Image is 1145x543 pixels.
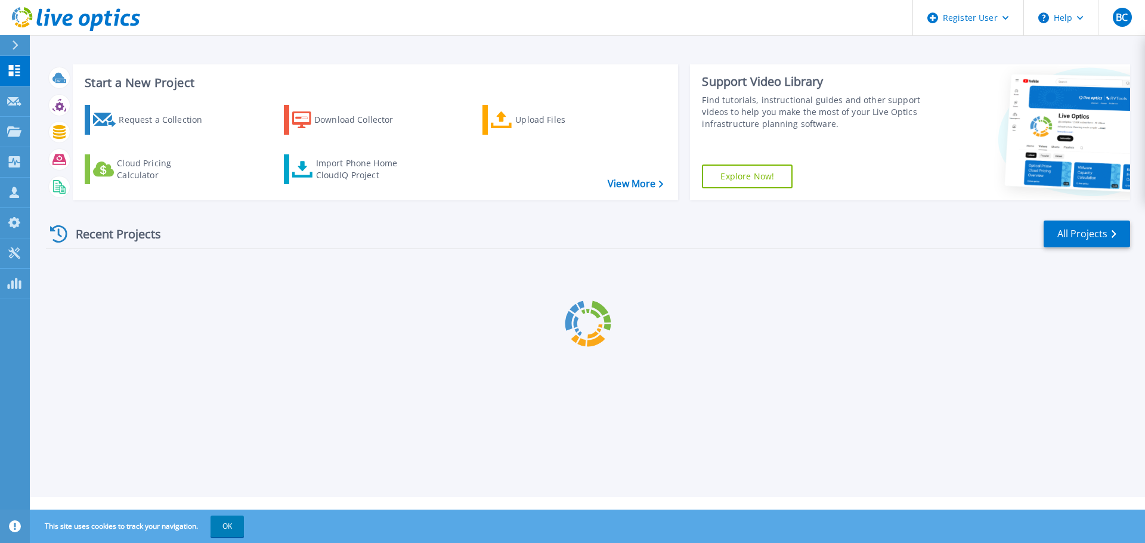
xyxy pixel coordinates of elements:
[85,76,663,89] h3: Start a New Project
[1044,221,1130,247] a: All Projects
[85,154,218,184] a: Cloud Pricing Calculator
[33,516,244,537] span: This site uses cookies to track your navigation.
[702,74,926,89] div: Support Video Library
[316,157,409,181] div: Import Phone Home CloudIQ Project
[117,157,212,181] div: Cloud Pricing Calculator
[1116,13,1128,22] span: BC
[284,105,417,135] a: Download Collector
[46,219,177,249] div: Recent Projects
[702,94,926,130] div: Find tutorials, instructional guides and other support videos to help you make the most of your L...
[314,108,410,132] div: Download Collector
[482,105,615,135] a: Upload Files
[211,516,244,537] button: OK
[119,108,214,132] div: Request a Collection
[608,178,663,190] a: View More
[515,108,611,132] div: Upload Files
[702,165,793,188] a: Explore Now!
[85,105,218,135] a: Request a Collection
